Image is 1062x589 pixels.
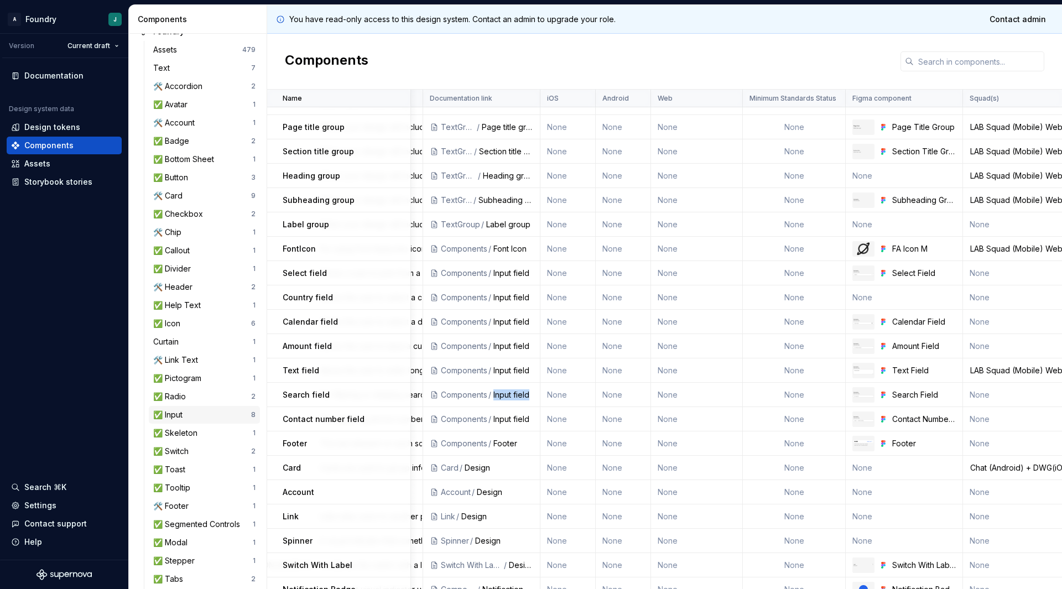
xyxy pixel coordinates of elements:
div: 3 [251,173,256,182]
div: Page title group [482,122,533,133]
div: 479 [242,45,256,54]
td: None [596,334,651,358]
h2: Components [285,51,368,71]
td: None [596,237,651,261]
div: Components [441,243,487,254]
span: Current draft [67,41,110,50]
div: Input field [493,341,533,352]
a: Text7 [149,59,260,77]
div: 1 [253,118,256,127]
td: None [596,431,651,456]
div: ✅ Badge [153,135,194,147]
div: Input field [493,414,533,425]
div: 🛠️ Account [153,117,199,128]
button: AFoundryJ [2,7,126,31]
td: None [596,407,651,431]
td: None [540,310,596,334]
div: TextGroup [441,146,473,157]
td: None [596,212,651,237]
div: Heading group [483,170,533,181]
div: 8 [251,410,256,419]
a: Contact admin [982,9,1053,29]
td: None [651,310,743,334]
div: 1 [253,155,256,164]
div: 2 [251,392,256,401]
td: None [540,261,596,285]
td: None [651,212,743,237]
div: Contact Number Field [892,414,956,425]
td: None [846,212,963,237]
p: Amount field [283,341,332,352]
p: Select field [283,268,327,279]
a: ✅ Badge2 [149,132,260,150]
div: / [487,341,493,352]
div: / [487,292,493,303]
a: 🛠️ Header2 [149,278,260,296]
div: 2 [251,575,256,583]
div: Label group [486,219,533,230]
a: ✅ Radio2 [149,388,260,405]
p: Country field [283,292,333,303]
div: ✅ Avatar [153,99,192,110]
p: Card [283,462,301,473]
td: None [846,164,963,188]
div: / [487,365,493,376]
a: 🛠️ Link Text1 [149,351,260,369]
a: ✅ Stepper1 [149,552,260,570]
a: ✅ Segmented Controls1 [149,515,260,533]
a: ✅ Avatar1 [149,96,260,113]
div: Design [465,462,533,473]
div: Input field [493,316,533,327]
div: 🛠️ Footer [153,501,193,512]
div: Section title group [479,146,533,157]
img: Text Field [853,366,873,375]
div: Components [138,14,262,25]
a: ✅ Checkbox2 [149,205,260,223]
td: None [540,285,596,310]
div: Design tokens [24,122,80,133]
p: Calendar field [283,316,338,327]
div: / [487,243,493,254]
td: None [846,480,963,504]
td: None [651,480,743,504]
td: None [540,456,596,480]
div: / [477,170,483,181]
div: / [472,195,478,206]
p: Heading group [283,170,340,181]
td: None [540,237,596,261]
div: 1 [253,301,256,310]
div: 1 [253,556,256,565]
td: None [540,115,596,139]
p: Text field [283,365,319,376]
td: None [596,383,651,407]
div: 7 [251,64,256,72]
td: None [651,456,743,480]
p: Figma component [852,94,912,103]
div: 🛠️ Header [153,282,197,293]
div: Contact support [24,518,87,529]
a: 🛠️ Footer1 [149,497,260,515]
div: 🛠️ Card [153,190,187,201]
td: None [596,456,651,480]
div: Curtain [153,336,183,347]
button: Help [7,533,122,551]
div: ✅ Bottom Sheet [153,154,218,165]
div: 🛠️ Accordion [153,81,207,92]
a: Settings [7,497,122,514]
a: Supernova Logo [37,569,92,580]
div: 1 [253,374,256,383]
div: Components [441,268,487,279]
div: ✅ Modal [153,537,192,548]
div: ✅ Checkbox [153,209,207,220]
p: Minimum Standards Status [749,94,836,103]
td: None [540,383,596,407]
a: Assets [7,155,122,173]
td: None [651,334,743,358]
div: ✅ Divider [153,263,195,274]
input: Search in components... [914,51,1044,71]
a: Curtain1 [149,333,260,351]
p: iOS [547,94,559,103]
div: Subheading group [478,195,533,206]
td: None [743,237,846,261]
p: Footer [283,438,307,449]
